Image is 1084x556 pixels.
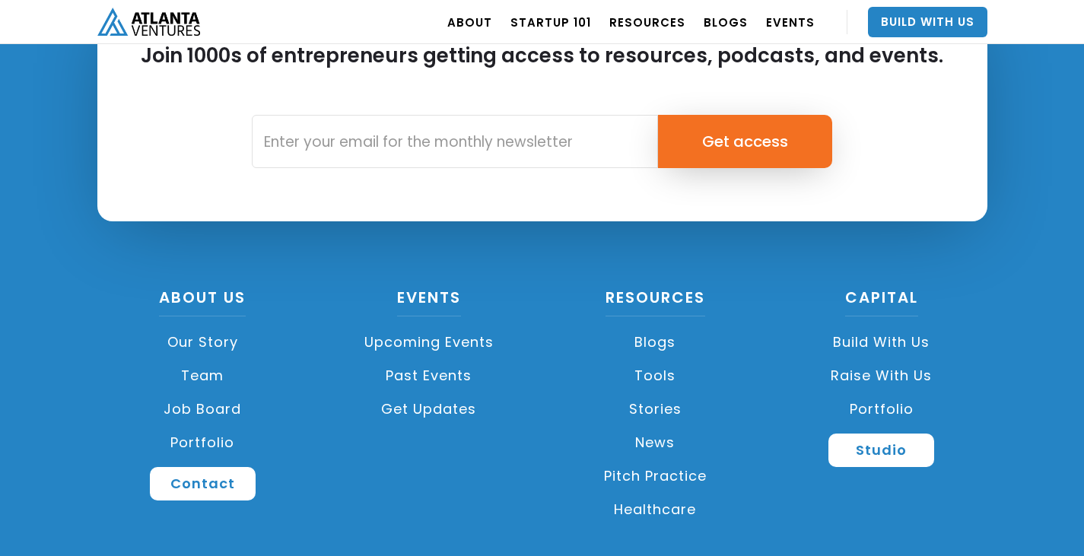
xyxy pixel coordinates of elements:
a: Build with us [776,326,987,359]
a: Stories [550,392,761,426]
a: CAPITAL [845,287,918,316]
a: About US [159,287,246,316]
a: Team [97,359,309,392]
a: Startup 101 [510,1,591,43]
a: ABOUT [447,1,492,43]
a: Our Story [97,326,309,359]
a: BLOGS [704,1,748,43]
input: Get access [658,115,832,168]
form: Email Form [252,115,832,168]
a: Healthcare [550,493,761,526]
a: Blogs [550,326,761,359]
a: Build With Us [868,7,987,37]
a: News [550,426,761,459]
a: Contact [150,467,256,500]
a: Pitch Practice [550,459,761,493]
a: Upcoming Events [323,326,535,359]
a: Tools [550,359,761,392]
input: Enter your email for the monthly newsletter [252,115,658,168]
a: EVENTS [766,1,815,43]
a: Portfolio [97,426,309,459]
a: RESOURCES [609,1,685,43]
h2: Join 1000s of entrepreneurs getting access to resources, podcasts, and events. [141,43,943,96]
a: Past Events [323,359,535,392]
a: Resources [606,287,705,316]
a: Events [397,287,461,316]
a: Get Updates [323,392,535,426]
a: Job Board [97,392,309,426]
a: Studio [828,434,934,467]
a: Portfolio [776,392,987,426]
a: Raise with Us [776,359,987,392]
